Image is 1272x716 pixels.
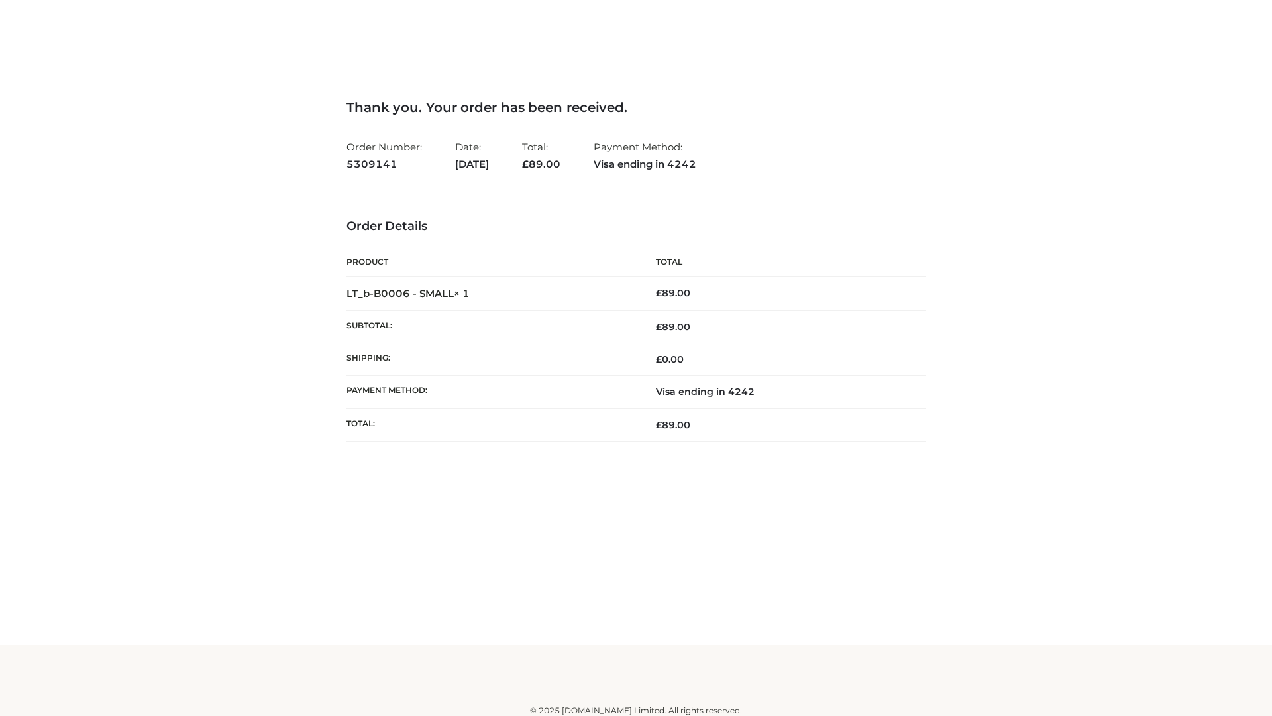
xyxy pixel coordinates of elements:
li: Total: [522,135,560,176]
span: £ [656,419,662,431]
li: Payment Method: [594,135,696,176]
span: £ [656,321,662,333]
span: 89.00 [522,158,560,170]
strong: × 1 [454,287,470,300]
th: Total: [346,408,636,441]
h3: Thank you. Your order has been received. [346,99,926,115]
strong: [DATE] [455,156,489,173]
span: 89.00 [656,419,690,431]
li: Order Number: [346,135,422,176]
th: Total [636,247,926,277]
strong: Visa ending in 4242 [594,156,696,173]
span: £ [656,353,662,365]
li: Date: [455,135,489,176]
span: £ [522,158,529,170]
th: Shipping: [346,343,636,376]
strong: LT_b-B0006 - SMALL [346,287,470,300]
strong: 5309141 [346,156,422,173]
th: Product [346,247,636,277]
bdi: 89.00 [656,287,690,299]
bdi: 0.00 [656,353,684,365]
h3: Order Details [346,219,926,234]
th: Payment method: [346,376,636,408]
td: Visa ending in 4242 [636,376,926,408]
th: Subtotal: [346,310,636,343]
span: 89.00 [656,321,690,333]
span: £ [656,287,662,299]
